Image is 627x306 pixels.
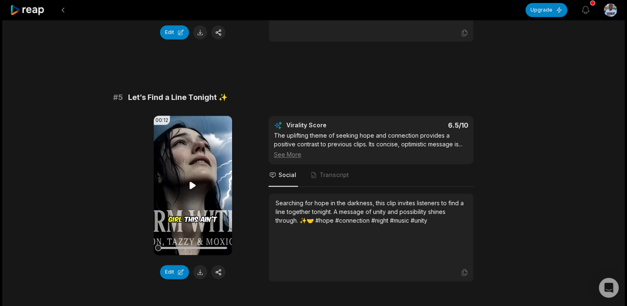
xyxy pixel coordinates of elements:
[379,121,468,129] div: 6.5 /10
[286,121,375,129] div: Virality Score
[320,171,349,179] span: Transcript
[525,3,567,17] button: Upgrade
[269,164,474,187] nav: Tabs
[276,199,467,225] div: Searching for hope in the darkness, this clip invites listeners to find a line together tonight. ...
[160,25,189,39] button: Edit
[113,92,123,103] span: # 5
[128,92,228,103] span: Let’s Find a Line Tonight ✨
[278,171,296,179] span: Social
[160,265,189,279] button: Edit
[154,116,232,255] video: Your browser does not support mp4 format.
[599,278,619,298] div: Open Intercom Messenger
[274,131,468,159] div: The uplifting theme of seeking hope and connection provides a positive contrast to previous clips...
[274,150,468,159] div: See More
